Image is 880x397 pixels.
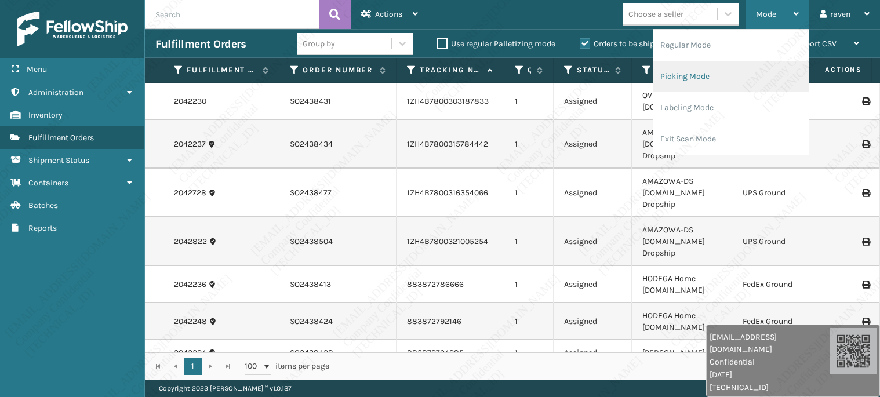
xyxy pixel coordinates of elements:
[504,340,554,366] td: 1
[756,9,776,19] span: Mode
[632,266,732,303] td: HODEGA Home [DOMAIN_NAME]
[577,65,609,75] label: Status
[174,347,206,359] a: 2042224
[174,236,207,247] a: 2042822
[554,83,632,120] td: Assigned
[174,96,206,107] a: 2042230
[174,279,206,290] a: 2042236
[632,340,732,366] td: [PERSON_NAME]
[407,348,464,358] a: 883872794285
[407,316,461,326] a: 883872792146
[554,217,632,266] td: Assigned
[732,169,843,217] td: UPS Ground
[732,266,843,303] td: FedEx Ground
[28,133,94,143] span: Fulfillment Orders
[632,83,732,120] td: OVERSTOCK [DOMAIN_NAME] Inc.
[504,266,554,303] td: 1
[437,39,555,49] label: Use regular Palletizing mode
[346,360,867,372] div: 1 - 86 of 86 items
[653,30,809,61] li: Regular Mode
[710,331,830,355] span: [EMAIL_ADDRESS][DOMAIN_NAME]
[632,169,732,217] td: AMAZOWA-DS [DOMAIN_NAME] Dropship
[28,88,83,97] span: Administration
[710,356,830,368] span: Confidential
[504,303,554,340] td: 1
[797,39,837,49] span: Export CSV
[632,120,732,169] td: AMAZOWA-DS [DOMAIN_NAME] Dropship
[187,65,257,75] label: Fulfillment Order Id
[28,110,63,120] span: Inventory
[554,266,632,303] td: Assigned
[504,217,554,266] td: 1
[504,83,554,120] td: 1
[375,9,402,19] span: Actions
[554,169,632,217] td: Assigned
[279,83,397,120] td: SO2438431
[28,201,58,210] span: Batches
[279,217,397,266] td: SO2438504
[732,303,843,340] td: FedEx Ground
[862,189,869,197] i: Print Label
[407,96,489,106] a: 1ZH4B7800303187833
[159,380,292,397] p: Copyright 2023 [PERSON_NAME]™ v 1.0.187
[628,8,683,20] div: Choose a seller
[862,281,869,289] i: Print Label
[174,139,206,150] a: 2042237
[554,303,632,340] td: Assigned
[862,238,869,246] i: Print Label
[174,316,207,327] a: 2042248
[554,340,632,366] td: Assigned
[28,223,57,233] span: Reports
[27,64,47,74] span: Menu
[862,318,869,326] i: Print Label
[732,217,843,266] td: UPS Ground
[632,217,732,266] td: AMAZOWA-DS [DOMAIN_NAME] Dropship
[528,65,531,75] label: Quantity
[862,140,869,148] i: Print Label
[420,65,482,75] label: Tracking Number
[580,39,692,49] label: Orders to be shipped [DATE]
[303,38,335,50] div: Group by
[653,123,809,155] li: Exit Scan Mode
[407,279,464,289] a: 883872786666
[407,139,488,149] a: 1ZH4B7800315784442
[28,178,68,188] span: Containers
[245,358,329,375] span: items per page
[862,97,869,105] i: Print Label
[407,188,488,198] a: 1ZH4B7800316354066
[17,12,128,46] img: logo
[279,120,397,169] td: SO2438434
[245,360,262,372] span: 100
[279,266,397,303] td: SO2438413
[504,120,554,169] td: 1
[174,187,206,199] a: 2042728
[653,92,809,123] li: Labeling Mode
[710,369,830,381] span: [DATE]
[710,381,830,394] span: [TECHNICAL_ID]
[28,155,89,165] span: Shipment Status
[279,169,397,217] td: SO2438477
[504,169,554,217] td: 1
[632,303,732,340] td: HODEGA Home [DOMAIN_NAME]
[653,61,809,92] li: Picking Mode
[303,65,374,75] label: Order Number
[279,303,397,340] td: SO2438424
[788,60,869,79] span: Actions
[279,340,397,366] td: SO2438428
[155,37,246,51] h3: Fulfillment Orders
[554,120,632,169] td: Assigned
[184,358,202,375] a: 1
[407,236,488,246] a: 1ZH4B7800321005254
